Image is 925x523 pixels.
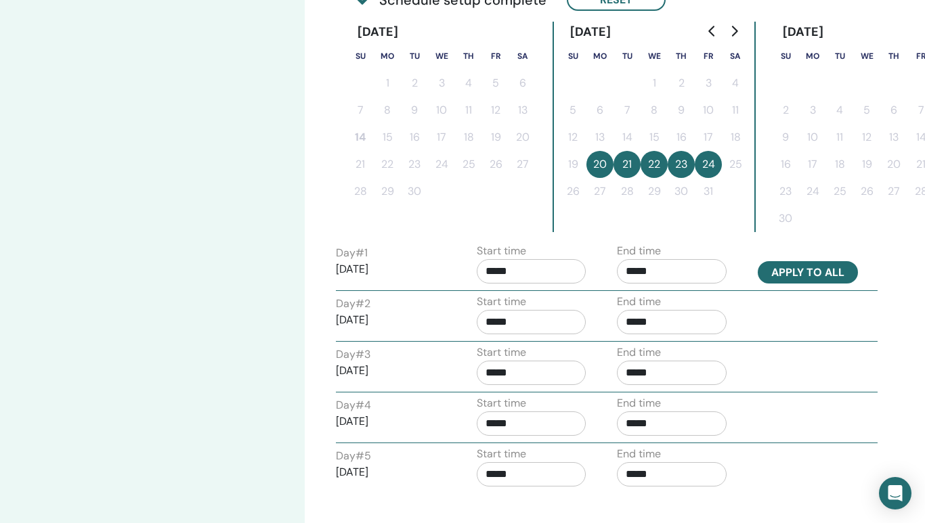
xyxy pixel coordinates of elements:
[336,397,371,413] label: Day # 4
[401,43,428,70] th: Tuesday
[374,70,401,97] button: 1
[826,124,853,151] button: 11
[374,178,401,205] button: 29
[617,294,661,310] label: End time
[428,70,455,97] button: 3
[374,97,401,124] button: 8
[401,97,428,124] button: 9
[559,22,622,43] div: [DATE]
[641,178,668,205] button: 29
[641,43,668,70] th: Wednesday
[336,363,446,379] p: [DATE]
[477,294,526,310] label: Start time
[401,124,428,151] button: 16
[428,124,455,151] button: 17
[586,178,614,205] button: 27
[509,43,536,70] th: Saturday
[880,124,907,151] button: 13
[559,124,586,151] button: 12
[336,312,446,328] p: [DATE]
[455,124,482,151] button: 18
[347,22,410,43] div: [DATE]
[477,446,526,462] label: Start time
[722,70,749,97] button: 4
[641,70,668,97] button: 1
[695,97,722,124] button: 10
[336,413,446,430] p: [DATE]
[617,395,661,411] label: End time
[722,151,749,178] button: 25
[336,346,370,363] label: Day # 3
[880,97,907,124] button: 6
[723,18,745,45] button: Go to next month
[772,205,799,232] button: 30
[799,43,826,70] th: Monday
[428,43,455,70] th: Wednesday
[614,97,641,124] button: 7
[559,151,586,178] button: 19
[641,97,668,124] button: 8
[455,151,482,178] button: 25
[826,97,853,124] button: 4
[614,43,641,70] th: Tuesday
[401,178,428,205] button: 30
[722,124,749,151] button: 18
[772,151,799,178] button: 16
[374,151,401,178] button: 22
[668,178,695,205] button: 30
[853,151,880,178] button: 19
[336,296,370,312] label: Day # 2
[826,151,853,178] button: 18
[772,124,799,151] button: 9
[879,477,911,509] div: Open Intercom Messenger
[482,124,509,151] button: 19
[509,97,536,124] button: 13
[586,124,614,151] button: 13
[641,124,668,151] button: 15
[702,18,723,45] button: Go to previous month
[668,124,695,151] button: 16
[336,464,446,480] p: [DATE]
[482,151,509,178] button: 26
[347,178,374,205] button: 28
[401,151,428,178] button: 23
[853,124,880,151] button: 12
[482,97,509,124] button: 12
[559,43,586,70] th: Sunday
[826,178,853,205] button: 25
[455,70,482,97] button: 4
[799,178,826,205] button: 24
[477,243,526,259] label: Start time
[455,43,482,70] th: Thursday
[586,151,614,178] button: 20
[853,178,880,205] button: 26
[482,70,509,97] button: 5
[347,151,374,178] button: 21
[617,243,661,259] label: End time
[722,97,749,124] button: 11
[853,97,880,124] button: 5
[826,43,853,70] th: Tuesday
[880,151,907,178] button: 20
[347,124,374,151] button: 14
[880,178,907,205] button: 27
[668,70,695,97] button: 2
[799,124,826,151] button: 10
[401,70,428,97] button: 2
[428,97,455,124] button: 10
[668,151,695,178] button: 23
[799,151,826,178] button: 17
[336,245,368,261] label: Day # 1
[509,151,536,178] button: 27
[853,43,880,70] th: Wednesday
[477,344,526,361] label: Start time
[695,70,722,97] button: 3
[477,395,526,411] label: Start time
[880,43,907,70] th: Thursday
[668,43,695,70] th: Thursday
[772,22,835,43] div: [DATE]
[428,151,455,178] button: 24
[722,43,749,70] th: Saturday
[614,151,641,178] button: 21
[347,43,374,70] th: Sunday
